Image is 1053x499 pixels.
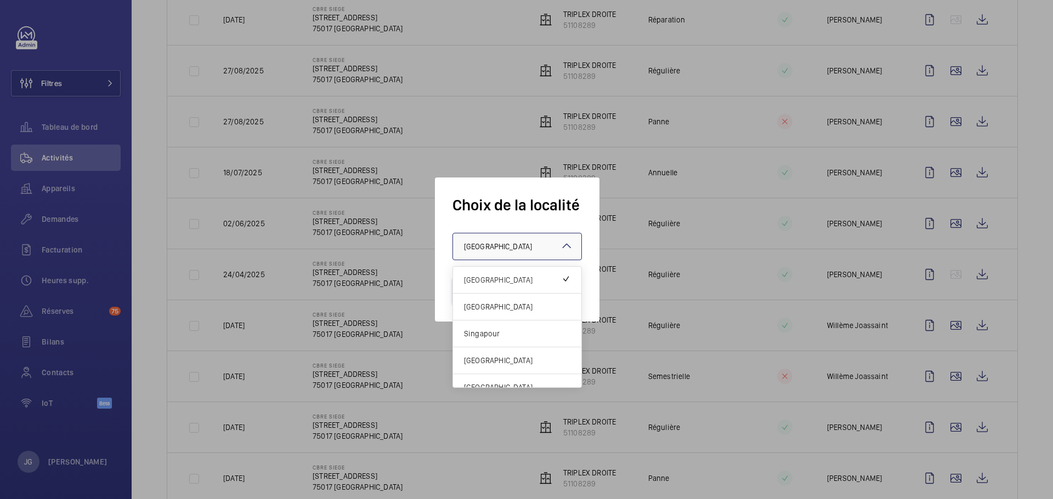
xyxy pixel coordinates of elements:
span: [GEOGRAPHIC_DATA] [464,301,570,312]
span: [GEOGRAPHIC_DATA] [464,274,562,285]
span: Singapour [464,328,570,339]
h1: Choix de la localité [452,195,582,215]
ng-dropdown-panel: Options list [452,266,582,388]
span: [GEOGRAPHIC_DATA] [464,382,570,393]
span: [GEOGRAPHIC_DATA] [464,355,570,366]
span: [GEOGRAPHIC_DATA] [464,242,532,251]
